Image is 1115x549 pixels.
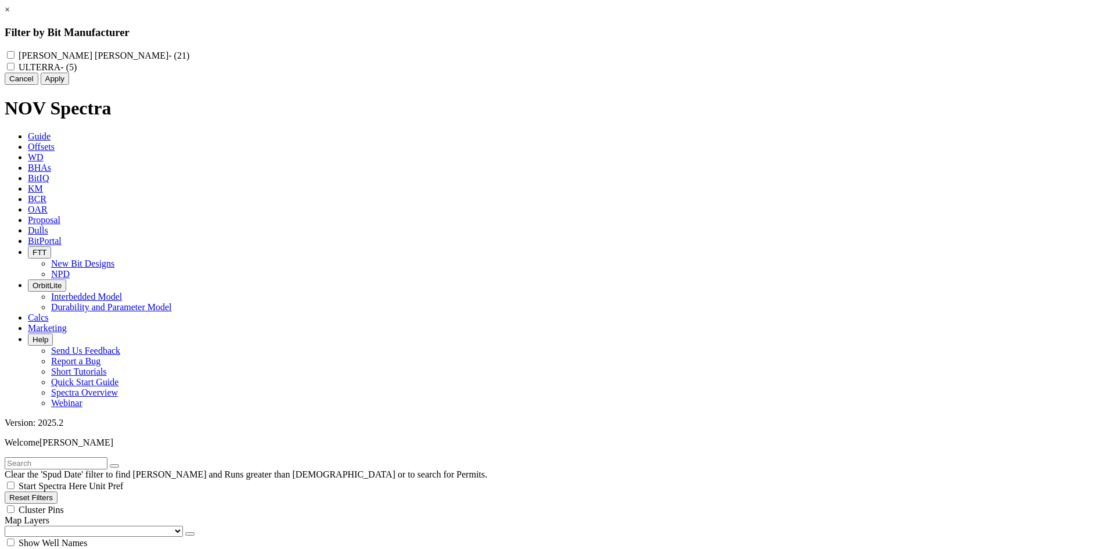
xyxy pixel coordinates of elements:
[33,281,62,290] span: OrbitLite
[5,5,10,15] a: ×
[41,73,69,85] button: Apply
[28,323,67,333] span: Marketing
[5,418,1110,428] div: Version: 2025.2
[51,269,70,279] a: NPD
[51,356,100,366] a: Report a Bug
[5,437,1110,448] p: Welcome
[28,173,49,183] span: BitIQ
[28,194,46,204] span: BCR
[28,313,49,322] span: Calcs
[5,26,1110,39] h3: Filter by Bit Manufacturer
[89,481,123,491] span: Unit Pref
[51,346,120,356] a: Send Us Feedback
[51,259,114,268] a: New Bit Designs
[51,367,107,376] a: Short Tutorials
[51,398,82,408] a: Webinar
[5,491,57,504] button: Reset Filters
[5,73,38,85] button: Cancel
[28,142,55,152] span: Offsets
[33,248,46,257] span: FTT
[5,469,487,479] span: Clear the 'Spud Date' filter to find [PERSON_NAME] and Runs greater than [DEMOGRAPHIC_DATA] or to...
[5,98,1110,119] h1: NOV Spectra
[28,204,48,214] span: OAR
[28,215,60,225] span: Proposal
[51,292,122,302] a: Interbedded Model
[39,437,113,447] span: [PERSON_NAME]
[19,51,189,60] label: [PERSON_NAME] [PERSON_NAME]
[5,457,107,469] input: Search
[19,505,64,515] span: Cluster Pins
[33,335,48,344] span: Help
[28,184,43,193] span: KM
[51,387,118,397] a: Spectra Overview
[5,515,49,525] span: Map Layers
[28,225,48,235] span: Dulls
[60,62,77,72] span: - (5)
[51,377,118,387] a: Quick Start Guide
[19,481,87,491] span: Start Spectra Here
[19,62,77,72] label: ULTERRA
[168,51,189,60] span: - (21)
[28,131,51,141] span: Guide
[28,152,44,162] span: WD
[51,302,172,312] a: Durability and Parameter Model
[28,236,62,246] span: BitPortal
[28,163,51,173] span: BHAs
[19,538,87,548] span: Show Well Names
